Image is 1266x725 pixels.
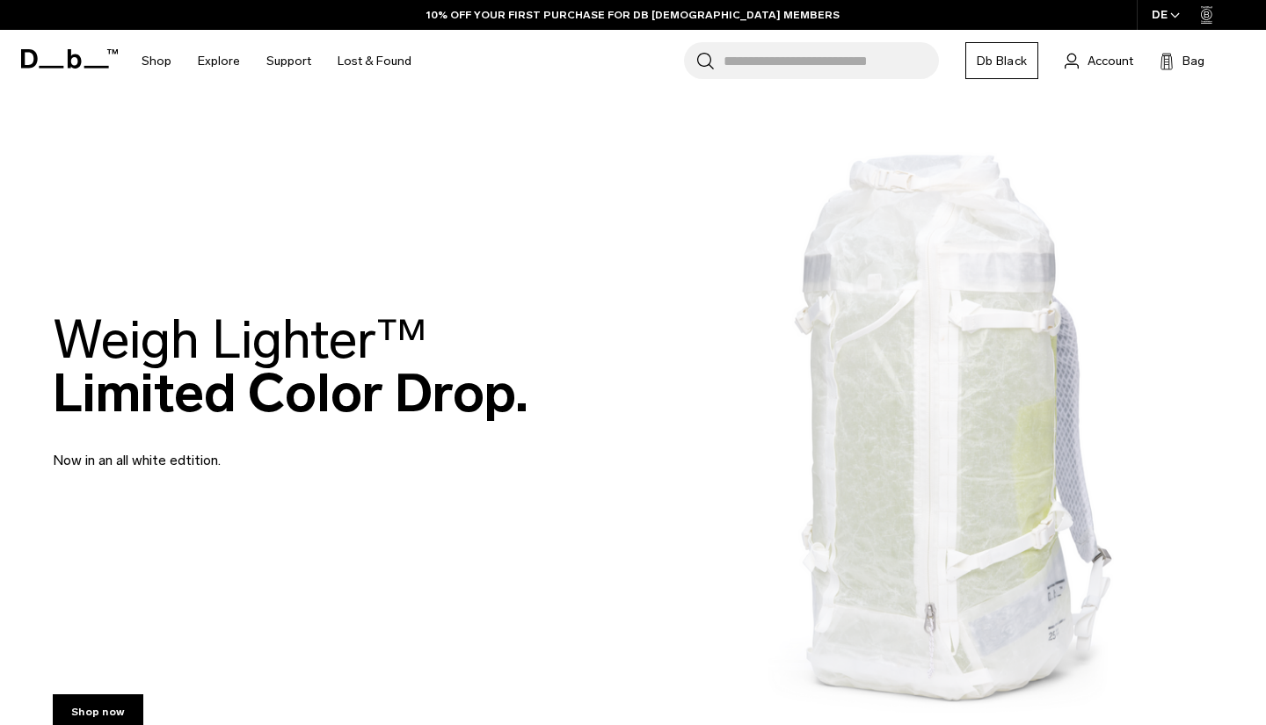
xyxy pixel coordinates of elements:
[142,30,171,92] a: Shop
[965,42,1038,79] a: Db Black
[53,313,528,420] h2: Limited Color Drop.
[1088,52,1133,70] span: Account
[53,308,427,372] span: Weigh Lighter™
[198,30,240,92] a: Explore
[266,30,311,92] a: Support
[53,429,475,471] p: Now in an all white edtition.
[1182,52,1204,70] span: Bag
[1065,50,1133,71] a: Account
[338,30,411,92] a: Lost & Found
[128,30,425,92] nav: Main Navigation
[426,7,840,23] a: 10% OFF YOUR FIRST PURCHASE FOR DB [DEMOGRAPHIC_DATA] MEMBERS
[1160,50,1204,71] button: Bag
